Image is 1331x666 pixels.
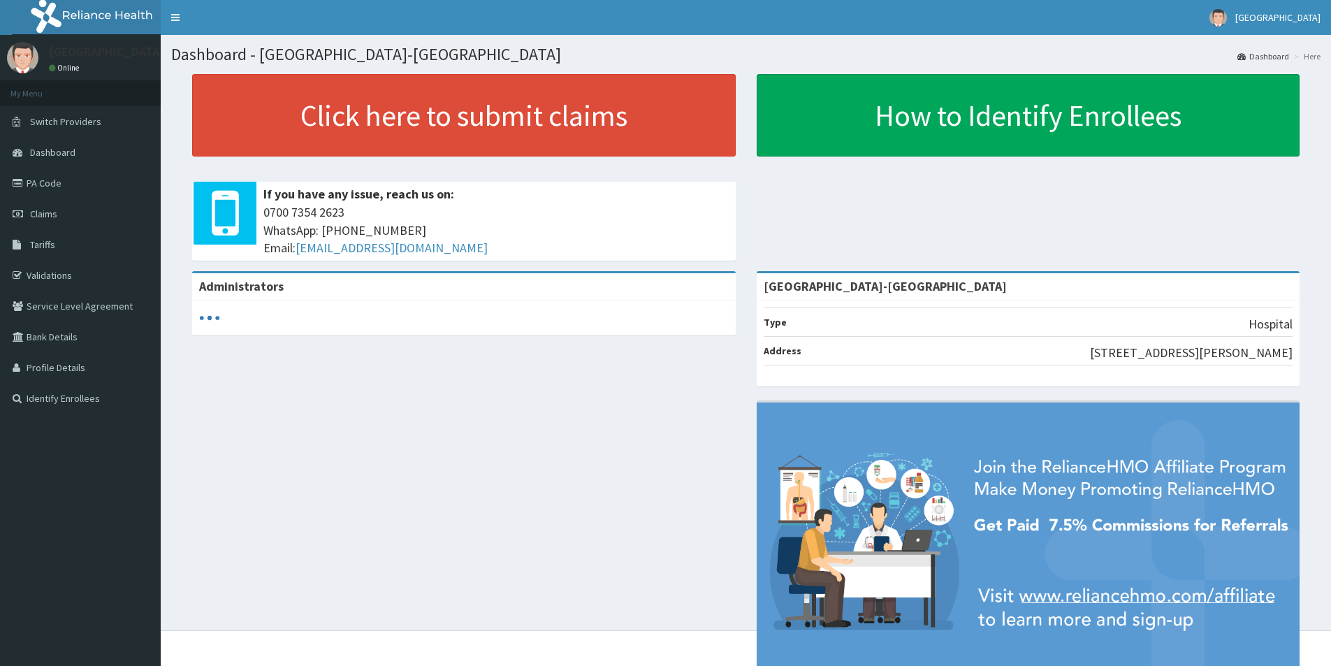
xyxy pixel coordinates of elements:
[1090,344,1293,362] p: [STREET_ADDRESS][PERSON_NAME]
[192,74,736,157] a: Click here to submit claims
[30,238,55,251] span: Tariffs
[1237,50,1289,62] a: Dashboard
[30,146,75,159] span: Dashboard
[764,278,1007,294] strong: [GEOGRAPHIC_DATA]-[GEOGRAPHIC_DATA]
[7,42,38,73] img: User Image
[30,115,101,128] span: Switch Providers
[199,278,284,294] b: Administrators
[263,186,454,202] b: If you have any issue, reach us on:
[764,316,787,328] b: Type
[1209,9,1227,27] img: User Image
[49,45,164,58] p: [GEOGRAPHIC_DATA]
[1235,11,1321,24] span: [GEOGRAPHIC_DATA]
[296,240,488,256] a: [EMAIL_ADDRESS][DOMAIN_NAME]
[764,345,801,357] b: Address
[1249,315,1293,333] p: Hospital
[757,74,1300,157] a: How to Identify Enrollees
[171,45,1321,64] h1: Dashboard - [GEOGRAPHIC_DATA]-[GEOGRAPHIC_DATA]
[199,307,220,328] svg: audio-loading
[1290,50,1321,62] li: Here
[49,63,82,73] a: Online
[263,203,729,257] span: 0700 7354 2623 WhatsApp: [PHONE_NUMBER] Email:
[30,208,57,220] span: Claims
